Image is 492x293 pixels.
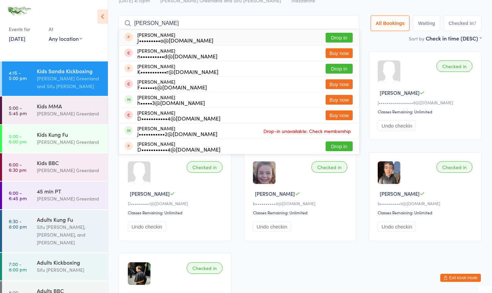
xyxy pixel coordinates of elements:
[2,61,108,96] a: 4:15 -5:00 pmKids Sanda Kickboxing[PERSON_NAME] Greenland and Sifu [PERSON_NAME]
[378,201,474,206] div: b••••••••••0@[DOMAIN_NAME]
[37,195,102,203] div: [PERSON_NAME] Greenland
[187,262,222,274] div: Checked in
[253,210,350,215] div: Classes Remaining: Unlimited
[137,131,217,136] div: j•••••••••••2@[DOMAIN_NAME]
[37,110,102,117] div: [PERSON_NAME] Greenland
[9,133,27,144] time: 5:00 - 6:00 pm
[9,24,42,35] div: Events for
[37,266,102,274] div: Sifu [PERSON_NAME]
[137,100,205,105] div: h•••••3@[DOMAIN_NAME]
[2,153,108,181] a: 6:00 -6:30 pmKids BBC[PERSON_NAME] Greenland
[326,79,353,89] button: Buy now
[262,126,353,136] span: Drop-in unavailable: Check membership
[37,187,102,195] div: 45 min PT
[440,274,481,282] button: Exit kiosk mode
[326,141,353,151] button: Drop in
[128,201,225,206] div: D•••••••••1@[DOMAIN_NAME]
[137,84,207,90] div: F••••••s@[DOMAIN_NAME]
[378,109,474,114] div: Classes Remaining: Unlimited
[437,161,472,173] div: Checked in
[137,69,218,74] div: K•••••••••••r@[DOMAIN_NAME]
[37,166,102,174] div: [PERSON_NAME] Greenland
[474,21,476,26] div: 7
[128,221,166,232] button: Undo checkin
[37,131,102,138] div: Kids Kung Fu
[137,110,220,121] div: [PERSON_NAME]
[2,182,108,209] a: 6:00 -6:45 pm45 min PT[PERSON_NAME] Greenland
[326,33,353,43] button: Drop in
[137,53,217,59] div: n••••••••••d@[DOMAIN_NAME]
[137,141,220,152] div: [PERSON_NAME]
[311,161,347,173] div: Checked in
[378,221,416,232] button: Undo checkin
[130,190,170,197] span: [PERSON_NAME]
[2,253,108,281] a: 7:00 -8:00 pmAdults KickboxingSifu [PERSON_NAME]
[137,37,213,43] div: J•••••••••o@[DOMAIN_NAME]
[326,110,353,120] button: Buy now
[253,201,350,206] div: b••••••••••0@[DOMAIN_NAME]
[409,35,424,42] label: Sort by
[137,63,218,74] div: [PERSON_NAME]
[9,218,27,229] time: 6:30 - 8:00 pm
[137,115,220,121] div: D•••••••••••4@[DOMAIN_NAME]
[9,35,25,42] a: [DATE]
[378,210,474,215] div: Classes Remaining: Unlimited
[253,161,276,184] img: image1738547101.png
[437,60,472,72] div: Checked in
[37,67,102,75] div: Kids Sanda Kickboxing
[128,210,225,215] div: Classes Remaining: Unlimited
[326,48,353,58] button: Buy now
[326,64,353,74] button: Drop in
[9,70,27,81] time: 4:15 - 5:00 pm
[137,79,207,90] div: [PERSON_NAME]
[49,24,82,35] div: At
[426,34,482,42] div: Check in time (DESC)
[9,105,27,116] time: 5:00 - 5:45 pm
[137,126,217,136] div: [PERSON_NAME]
[378,121,416,131] button: Undo checkin
[378,161,400,184] img: image1724457365.png
[128,262,150,285] img: image1749861655.png
[378,100,474,105] div: J•••••••••••••••••6@[DOMAIN_NAME]
[119,16,359,31] input: Search
[371,16,410,31] button: All Bookings
[380,89,420,96] span: [PERSON_NAME]
[37,138,102,146] div: [PERSON_NAME] Greenland
[37,102,102,110] div: Kids MMA
[326,95,353,105] button: Buy now
[37,159,102,166] div: Kids BBC
[137,48,217,59] div: [PERSON_NAME]
[37,75,102,90] div: [PERSON_NAME] Greenland and Sifu [PERSON_NAME]
[2,125,108,153] a: 5:00 -6:00 pmKids Kung Fu[PERSON_NAME] Greenland
[255,190,295,197] span: [PERSON_NAME]
[2,97,108,124] a: 5:00 -5:45 pmKids MMA[PERSON_NAME] Greenland
[380,190,420,197] span: [PERSON_NAME]
[9,190,27,201] time: 6:00 - 6:45 pm
[9,261,27,272] time: 7:00 - 8:00 pm
[49,35,82,42] div: Any location
[444,16,482,31] button: Checked in7
[137,32,213,43] div: [PERSON_NAME]
[37,223,102,246] div: Sifu [PERSON_NAME], [PERSON_NAME], and [PERSON_NAME]
[37,259,102,266] div: Adults Kickboxing
[413,16,440,31] button: Waiting
[253,221,291,232] button: Undo checkin
[9,162,26,172] time: 6:00 - 6:30 pm
[7,5,32,17] img: Emerald Dragon Martial Arts Pty Ltd
[37,216,102,223] div: Adults Kung Fu
[137,146,220,152] div: D•••••••••••4@[DOMAIN_NAME]
[2,210,108,252] a: 6:30 -8:00 pmAdults Kung FuSifu [PERSON_NAME], [PERSON_NAME], and [PERSON_NAME]
[137,95,205,105] div: [PERSON_NAME]
[187,161,222,173] div: Checked in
